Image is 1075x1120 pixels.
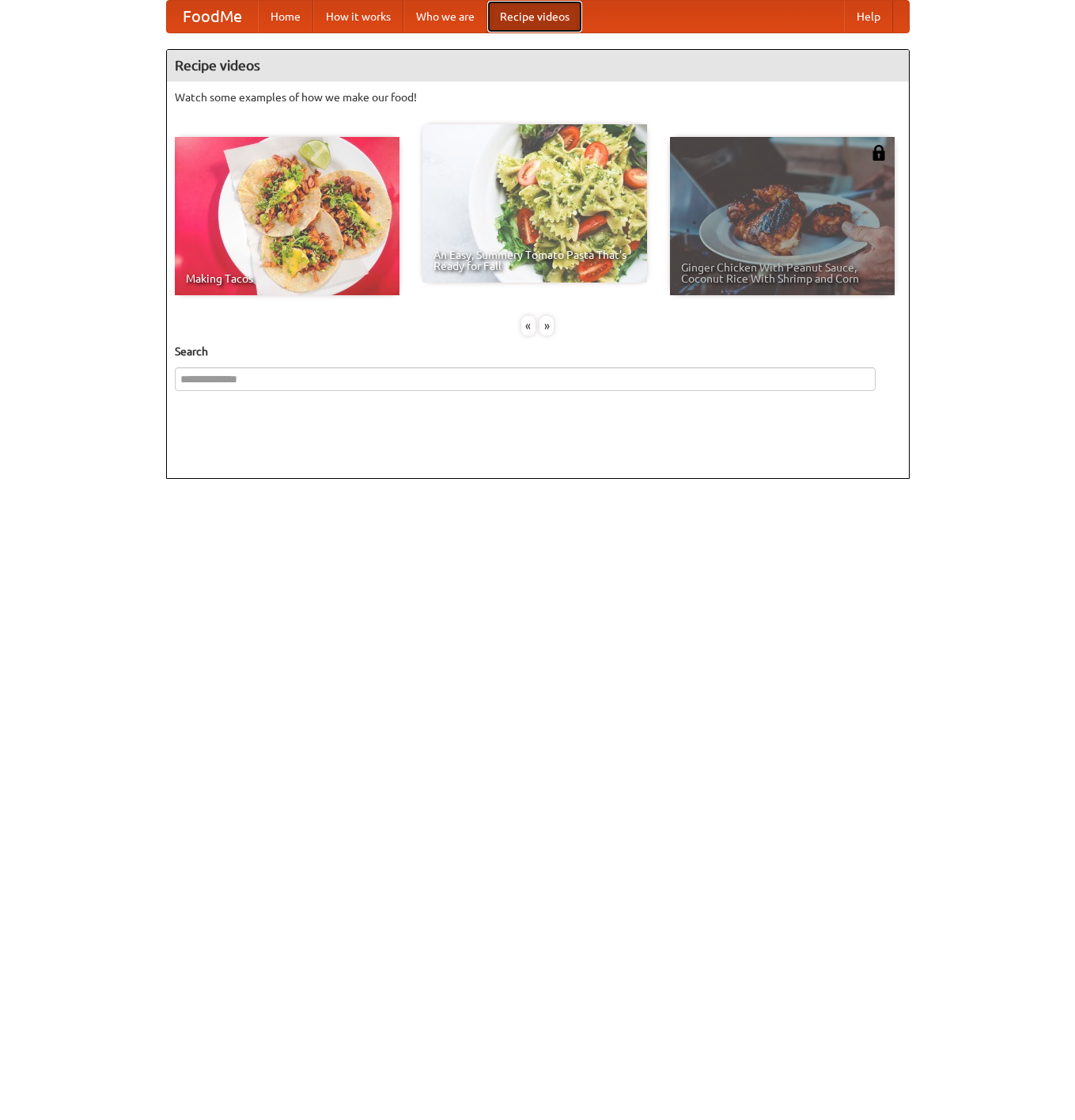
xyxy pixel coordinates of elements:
h5: Search [175,344,901,359]
a: Home [258,1,313,32]
p: Watch some examples of how we make our food! [175,89,901,105]
a: Making Tacos [175,137,399,295]
div: « [521,316,536,336]
a: Help [844,1,893,32]
h4: Recipe videos [167,50,909,82]
a: How it works [313,1,403,32]
a: Who we are [403,1,487,32]
img: 483408.png [871,145,887,161]
a: An Easy, Summery Tomato Pasta That's Ready for Fall [422,124,647,283]
span: An Easy, Summery Tomato Pasta That's Ready for Fall [433,249,636,271]
a: Recipe videos [487,1,582,32]
a: FoodMe [167,1,258,32]
div: » [539,316,554,336]
span: Making Tacos [186,273,388,284]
